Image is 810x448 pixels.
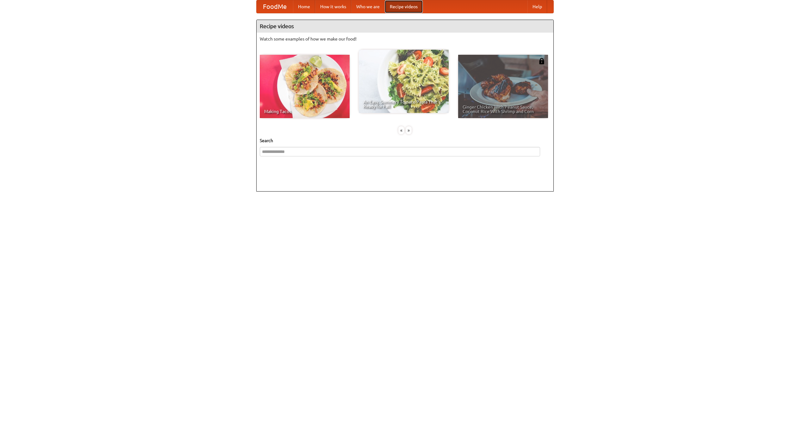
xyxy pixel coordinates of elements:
a: An Easy, Summery Tomato Pasta That's Ready for Fall [359,50,449,113]
a: Home [293,0,315,13]
h4: Recipe videos [257,20,553,33]
a: How it works [315,0,351,13]
h5: Search [260,137,550,144]
div: « [398,126,404,134]
img: 483408.png [539,58,545,64]
a: FoodMe [257,0,293,13]
a: Help [527,0,547,13]
a: Recipe videos [385,0,423,13]
a: Who we are [351,0,385,13]
a: Making Tacos [260,55,350,118]
span: An Easy, Summery Tomato Pasta That's Ready for Fall [363,100,444,109]
div: » [406,126,412,134]
span: Making Tacos [264,109,345,114]
p: Watch some examples of how we make our food! [260,36,550,42]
